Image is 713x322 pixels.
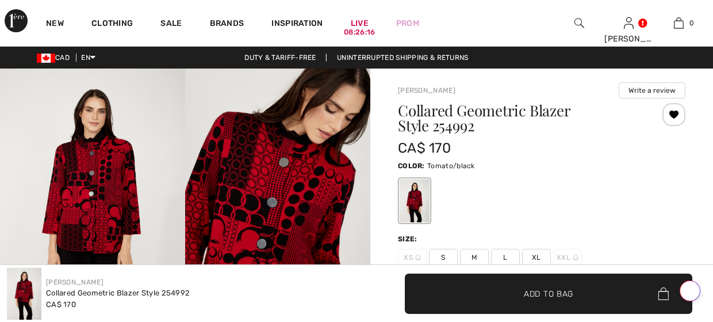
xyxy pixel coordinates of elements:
div: [PERSON_NAME] [604,33,653,45]
span: CAD [37,54,74,62]
a: 0 [654,16,703,30]
img: Bag.svg [658,287,669,300]
span: Tomato/black [427,162,475,170]
a: Clothing [91,18,133,31]
a: New [46,18,64,31]
img: 1ère Avenue [5,9,28,32]
a: Sale [160,18,182,31]
div: Tomato/black [400,179,430,222]
iframe: Opens a widget where you can find more information [563,236,701,264]
span: XL [522,249,551,266]
img: My Bag [674,16,684,30]
span: 0 [689,18,694,28]
span: Color: [398,162,425,170]
h1: Collared Geometric Blazer Style 254992 [398,103,638,133]
a: [PERSON_NAME] [398,86,455,94]
div: Size: [398,234,420,244]
img: My Info [624,16,634,30]
span: XXL [553,249,582,266]
a: Sign In [624,17,634,28]
button: Add to Bag [405,274,692,314]
a: Live08:26:16 [351,17,369,29]
span: Add to Bag [524,287,573,300]
span: M [460,249,489,266]
a: [PERSON_NAME] [46,278,103,286]
span: XS [398,249,427,266]
span: S [429,249,458,266]
span: Inspiration [271,18,323,31]
img: ring-m.svg [415,255,421,260]
img: Collared Geometric Blazer Style 254992 [7,268,41,320]
img: Canadian Dollar [37,54,55,63]
div: Collared Geometric Blazer Style 254992 [46,287,190,299]
span: CA$ 170 [398,140,451,156]
span: EN [81,54,95,62]
img: search the website [574,16,584,30]
span: L [491,249,520,266]
button: Write a review [619,82,685,99]
a: Prom [396,17,419,29]
a: Brands [210,18,244,31]
div: 08:26:16 [344,27,375,38]
span: CA$ 170 [46,300,76,309]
